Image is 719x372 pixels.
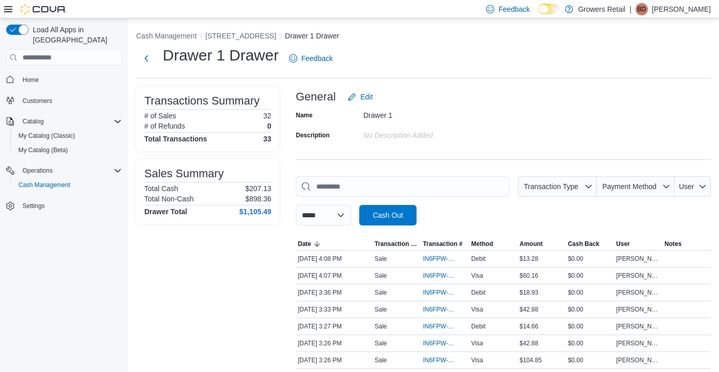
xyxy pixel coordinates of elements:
button: IN6FPW-2032014 [423,253,467,265]
a: My Catalog (Beta) [14,144,72,156]
span: Home [23,76,39,84]
nav: An example of EuiBreadcrumbs [136,31,711,43]
span: IN6FPW-2031965 [423,305,456,314]
button: Cash Management [136,32,197,40]
h4: Total Transactions [144,135,207,143]
div: $0.00 [566,253,614,265]
h4: $1,105.49 [239,208,271,216]
button: IN6FPW-2031955 [423,320,467,333]
button: Catalog [18,115,48,128]
h1: Drawer 1 Drawer [163,45,279,66]
button: Cash Management [10,178,126,192]
p: | [629,3,631,15]
span: My Catalog (Classic) [18,132,75,140]
span: [PERSON_NAME] [616,305,660,314]
button: Amount [517,238,565,250]
h4: 33 [263,135,271,143]
h3: Transactions Summary [144,95,259,107]
p: [PERSON_NAME] [652,3,711,15]
div: [DATE] 4:07 PM [296,270,373,282]
span: Settings [18,199,122,212]
span: Payment Method [602,182,657,191]
button: Next [136,48,157,69]
button: Notes [663,238,711,250]
span: Operations [18,164,122,177]
span: [PERSON_NAME] [616,288,660,297]
span: [PERSON_NAME] [616,322,660,330]
span: Visa [471,356,483,364]
h6: Total Cash [144,184,178,193]
button: IN6FPW-2031952 [423,337,467,349]
span: $18.93 [519,288,538,297]
span: Catalog [18,115,122,128]
span: IN6FPW-2031955 [423,322,456,330]
h3: General [296,91,336,103]
span: Load All Apps in [GEOGRAPHIC_DATA] [29,25,122,45]
div: $0.00 [566,270,614,282]
button: IN6FPW-2031965 [423,303,467,316]
span: User [679,182,694,191]
a: Cash Management [14,179,74,191]
img: Cova [20,4,67,14]
p: Growers Retail [578,3,626,15]
span: Catalog [23,117,43,126]
div: Ben Dick [636,3,648,15]
span: Date [298,240,311,248]
p: Sale [375,305,387,314]
input: Dark Mode [538,4,560,14]
span: My Catalog (Beta) [18,146,68,154]
span: Debit [471,288,486,297]
h6: # of Refunds [144,122,185,130]
a: Customers [18,95,56,107]
div: [DATE] 3:36 PM [296,286,373,299]
button: Home [2,72,126,87]
button: Edit [344,87,377,107]
span: $104.85 [519,356,541,364]
span: IN6FPW-2032014 [423,255,456,263]
button: Drawer 1 Drawer [285,32,339,40]
div: $0.00 [566,337,614,349]
span: Visa [471,305,483,314]
button: Transaction Type [373,238,421,250]
button: My Catalog (Classic) [10,129,126,143]
button: Payment Method [597,176,674,197]
p: 32 [263,112,271,120]
span: $13.28 [519,255,538,263]
span: IN6FPW-2031968 [423,288,456,297]
button: User [614,238,662,250]
span: Debit [471,322,486,330]
p: Sale [375,356,387,364]
span: Customers [18,94,122,107]
a: Settings [18,200,49,212]
span: Debit [471,255,486,263]
button: Transaction Type [518,176,597,197]
h3: Sales Summary [144,168,224,180]
span: Transaction Type [524,182,578,191]
button: Operations [2,163,126,178]
span: IN6FPW-2031952 [423,339,456,347]
button: Date [296,238,373,250]
span: Operations [23,167,53,175]
button: IN6FPW-2032013 [423,270,467,282]
span: My Catalog (Beta) [14,144,122,156]
div: Drawer 1 [363,107,500,119]
span: Cash Back [568,240,599,248]
span: Home [18,73,122,86]
div: $0.00 [566,320,614,333]
button: Customers [2,93,126,108]
span: Customers [23,97,52,105]
div: [DATE] 3:26 PM [296,337,373,349]
span: BD [638,3,646,15]
h6: Total Non-Cash [144,195,194,203]
div: $0.00 [566,286,614,299]
button: Catalog [2,114,126,129]
p: Sale [375,255,387,263]
span: [PERSON_NAME] [616,255,660,263]
span: Notes [665,240,682,248]
button: Operations [18,164,57,177]
span: [PERSON_NAME] [616,272,660,280]
a: Feedback [285,48,337,69]
p: Sale [375,288,387,297]
h4: Drawer Total [144,208,187,216]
